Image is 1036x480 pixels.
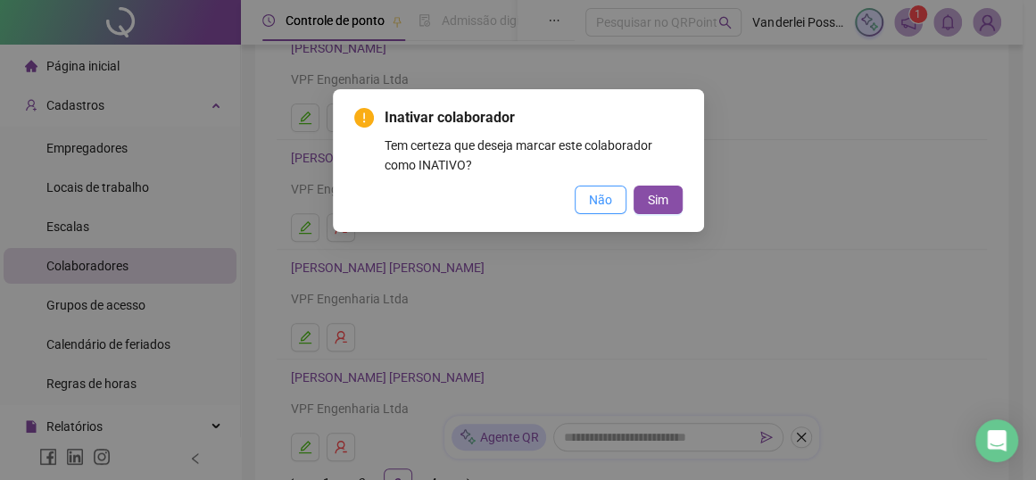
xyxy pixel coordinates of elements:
span: Inativar colaborador [385,109,515,126]
div: Open Intercom Messenger [975,419,1018,462]
button: Sim [634,186,683,214]
span: Sim [648,190,668,210]
span: exclamation-circle [354,108,374,128]
span: Não [589,190,612,210]
button: Não [575,186,626,214]
span: Tem certeza que deseja marcar este colaborador como INATIVO? [385,138,652,172]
